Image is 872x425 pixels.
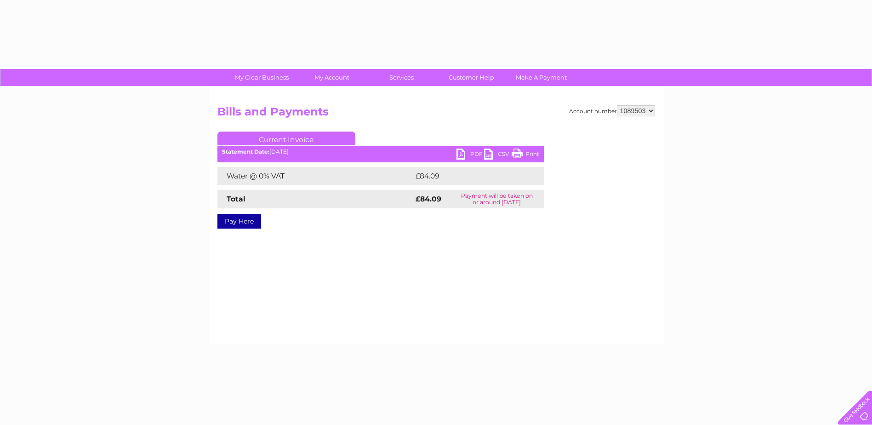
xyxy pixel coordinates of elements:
a: Customer Help [433,69,509,86]
h2: Bills and Payments [217,105,655,123]
td: Water @ 0% VAT [217,167,413,185]
a: Make A Payment [503,69,579,86]
a: PDF [456,149,484,162]
div: Account number [569,105,655,116]
td: Payment will be taken on or around [DATE] [450,190,543,208]
strong: Total [227,195,245,203]
div: [DATE] [217,149,544,155]
a: Services [364,69,439,86]
b: Statement Date: [222,148,269,155]
strong: £84.09 [416,195,441,203]
a: My Clear Business [224,69,300,86]
td: £84.09 [413,167,526,185]
a: My Account [294,69,370,86]
a: Current Invoice [217,132,355,145]
a: Print [512,149,539,162]
a: Pay Here [217,214,261,229]
a: CSV [484,149,512,162]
